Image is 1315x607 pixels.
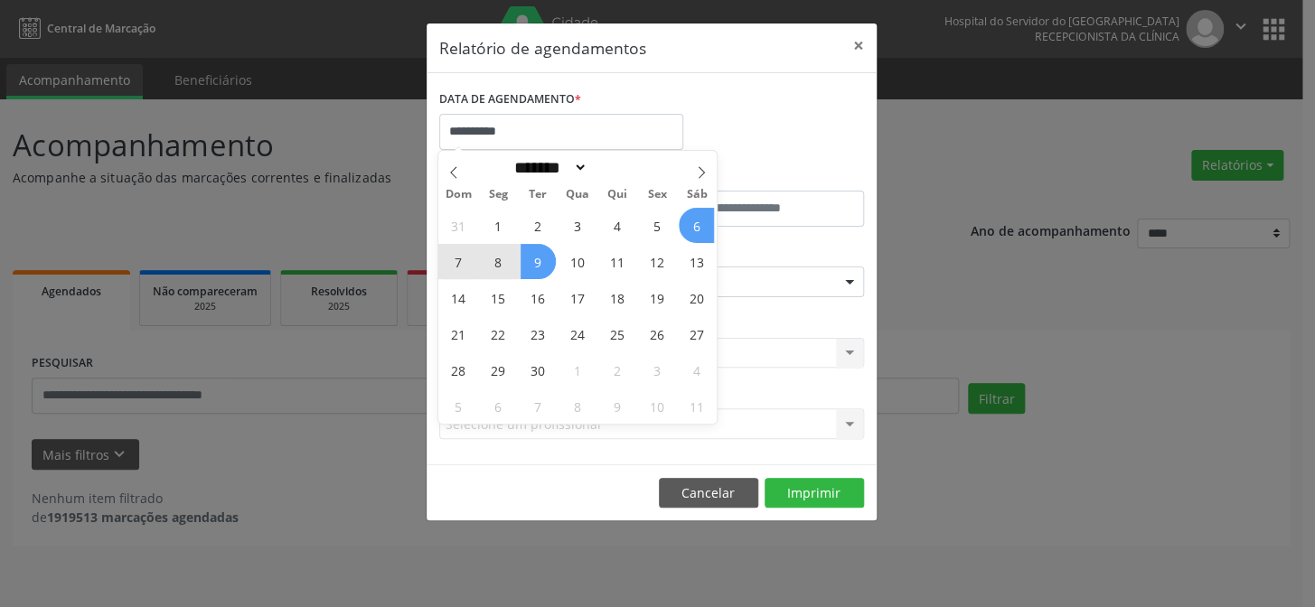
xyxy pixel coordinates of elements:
[560,208,596,243] span: Setembro 3, 2025
[521,316,556,351] span: Setembro 23, 2025
[481,316,516,351] span: Setembro 22, 2025
[518,189,558,201] span: Ter
[481,352,516,388] span: Setembro 29, 2025
[639,388,674,424] span: Outubro 10, 2025
[558,189,597,201] span: Qua
[441,316,476,351] span: Setembro 21, 2025
[441,352,476,388] span: Setembro 28, 2025
[478,189,518,201] span: Seg
[481,280,516,315] span: Setembro 15, 2025
[521,280,556,315] span: Setembro 16, 2025
[841,23,877,68] button: Close
[679,352,714,388] span: Outubro 4, 2025
[765,478,864,509] button: Imprimir
[679,388,714,424] span: Outubro 11, 2025
[439,86,581,114] label: DATA DE AGENDAMENTO
[521,352,556,388] span: Setembro 30, 2025
[600,352,635,388] span: Outubro 2, 2025
[587,158,647,177] input: Year
[639,208,674,243] span: Setembro 5, 2025
[560,244,596,279] span: Setembro 10, 2025
[521,244,556,279] span: Setembro 9, 2025
[481,388,516,424] span: Outubro 6, 2025
[639,280,674,315] span: Setembro 19, 2025
[679,208,714,243] span: Setembro 6, 2025
[677,189,717,201] span: Sáb
[600,388,635,424] span: Outubro 9, 2025
[481,208,516,243] span: Setembro 1, 2025
[521,388,556,424] span: Outubro 7, 2025
[441,388,476,424] span: Outubro 5, 2025
[679,280,714,315] span: Setembro 20, 2025
[659,478,758,509] button: Cancelar
[439,36,646,60] h5: Relatório de agendamentos
[600,244,635,279] span: Setembro 11, 2025
[639,352,674,388] span: Outubro 3, 2025
[679,316,714,351] span: Setembro 27, 2025
[441,244,476,279] span: Setembro 7, 2025
[639,244,674,279] span: Setembro 12, 2025
[560,316,596,351] span: Setembro 24, 2025
[560,352,596,388] span: Outubro 1, 2025
[639,316,674,351] span: Setembro 26, 2025
[441,280,476,315] span: Setembro 14, 2025
[560,388,596,424] span: Outubro 8, 2025
[600,208,635,243] span: Setembro 4, 2025
[521,208,556,243] span: Setembro 2, 2025
[656,163,864,191] label: ATÉ
[679,244,714,279] span: Setembro 13, 2025
[637,189,677,201] span: Sex
[438,189,478,201] span: Dom
[481,244,516,279] span: Setembro 8, 2025
[508,158,587,177] select: Month
[597,189,637,201] span: Qui
[441,208,476,243] span: Agosto 31, 2025
[560,280,596,315] span: Setembro 17, 2025
[600,316,635,351] span: Setembro 25, 2025
[600,280,635,315] span: Setembro 18, 2025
